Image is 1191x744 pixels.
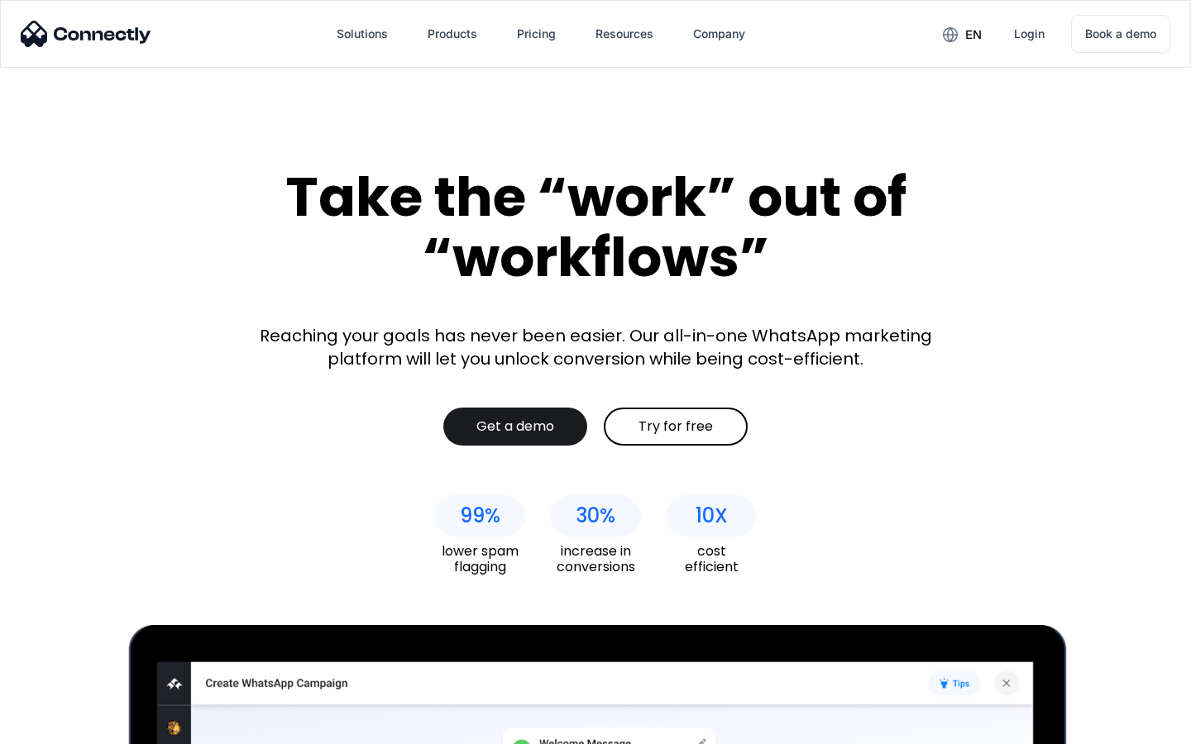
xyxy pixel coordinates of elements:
[504,14,569,54] a: Pricing
[965,23,982,46] div: en
[476,418,554,435] div: Get a demo
[323,14,401,54] div: Solutions
[550,543,641,575] div: increase in conversions
[434,543,525,575] div: lower spam flagging
[414,14,490,54] div: Products
[443,408,587,446] a: Get a demo
[639,418,713,435] div: Try for free
[930,21,994,46] div: en
[517,22,556,45] div: Pricing
[337,22,388,45] div: Solutions
[1071,15,1170,53] a: Book a demo
[460,504,500,527] div: 99%
[428,22,477,45] div: Products
[248,324,943,370] div: Reaching your goals has never been easier. Our all-in-one WhatsApp marketing platform will let yo...
[595,22,653,45] div: Resources
[582,14,667,54] div: Resources
[693,22,745,45] div: Company
[223,167,968,287] div: Take the “work” out of “workflows”
[666,543,757,575] div: cost efficient
[696,504,728,527] div: 10X
[576,504,615,527] div: 30%
[33,715,99,738] ul: Language list
[17,715,99,738] aside: Language selected: English
[21,21,151,47] img: Connectly Logo
[680,14,758,54] div: Company
[1001,14,1058,54] a: Login
[1014,22,1045,45] div: Login
[604,408,748,446] a: Try for free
